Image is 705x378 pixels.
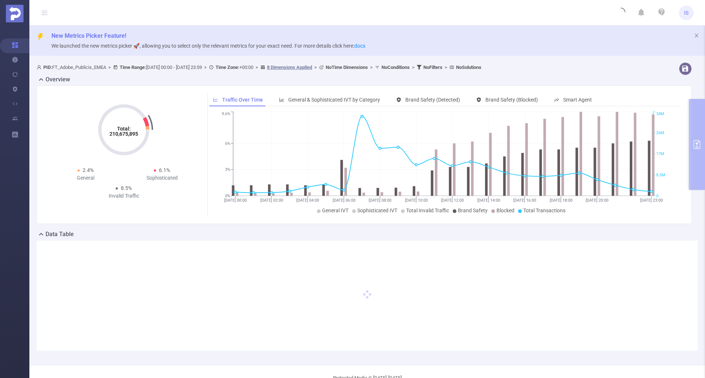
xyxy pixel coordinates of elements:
[288,97,380,103] span: General & Sophisticated IVT by Category
[253,65,260,70] span: >
[121,185,132,191] span: 8.5%
[46,230,74,239] h2: Data Table
[368,65,375,70] span: >
[684,5,688,20] span: IS
[640,198,663,203] tspan: [DATE] 23:00
[124,174,200,182] div: Sophisticated
[37,65,43,70] i: icon: user
[326,65,368,70] b: No Time Dimensions
[260,198,283,203] tspan: [DATE] 02:00
[296,198,319,203] tspan: [DATE] 04:00
[332,198,355,203] tspan: [DATE] 06:00
[322,208,348,213] span: General IVT
[6,5,23,22] img: Protected Media
[47,174,124,182] div: General
[43,65,52,70] b: PID:
[549,198,572,203] tspan: [DATE] 18:00
[496,208,514,213] span: Blocked
[441,198,464,203] tspan: [DATE] 12:00
[86,192,162,200] div: Invalid Traffic
[159,167,170,173] span: 6.1%
[354,43,365,49] a: docs
[485,97,538,103] span: Brand Safety (Blocked)
[109,131,138,137] tspan: 210,675,895
[51,43,365,49] span: We launched the new metrics picker 🚀, allowing you to select only the relevant metrics for your e...
[222,112,230,117] tspan: 9.6%
[46,75,70,84] h2: Overview
[458,208,488,213] span: Brand Safety
[617,8,625,18] i: icon: loading
[442,65,449,70] span: >
[477,198,500,203] tspan: [DATE] 14:00
[563,97,592,103] span: Smart Agent
[37,33,44,40] i: icon: thunderbolt
[369,198,391,203] tspan: [DATE] 08:00
[656,173,665,177] tspan: 8.5M
[225,194,230,198] tspan: 0%
[513,198,536,203] tspan: [DATE] 16:00
[694,32,699,40] button: icon: close
[213,97,218,102] i: icon: line-chart
[51,32,126,39] span: New Metrics Picker Feature!
[225,141,230,146] tspan: 6%
[656,152,664,157] tspan: 17M
[224,198,247,203] tspan: [DATE] 00:00
[222,97,263,103] span: Traffic Over Time
[120,65,146,70] b: Time Range:
[656,112,664,117] tspan: 34M
[202,65,209,70] span: >
[694,33,699,38] i: icon: close
[410,65,417,70] span: >
[586,198,608,203] tspan: [DATE] 20:00
[357,208,397,213] span: Sophisticated IVT
[406,208,449,213] span: Total Invalid Traffic
[456,65,481,70] b: No Solutions
[37,65,481,70] span: FT_Adobe_Publicis_EMEA [DATE] 00:00 - [DATE] 23:59 +00:00
[106,65,113,70] span: >
[117,126,131,132] tspan: Total:
[279,97,284,102] i: icon: bar-chart
[312,65,319,70] span: >
[83,167,94,173] span: 2.4%
[382,65,410,70] b: No Conditions
[405,97,460,103] span: Brand Safety (Detected)
[405,198,427,203] tspan: [DATE] 10:00
[656,194,658,198] tspan: 0
[523,208,565,213] span: Total Transactions
[216,65,239,70] b: Time Zone:
[225,168,230,172] tspan: 3%
[423,65,442,70] b: No Filters
[656,131,664,135] tspan: 26M
[267,65,312,70] u: 8 Dimensions Applied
